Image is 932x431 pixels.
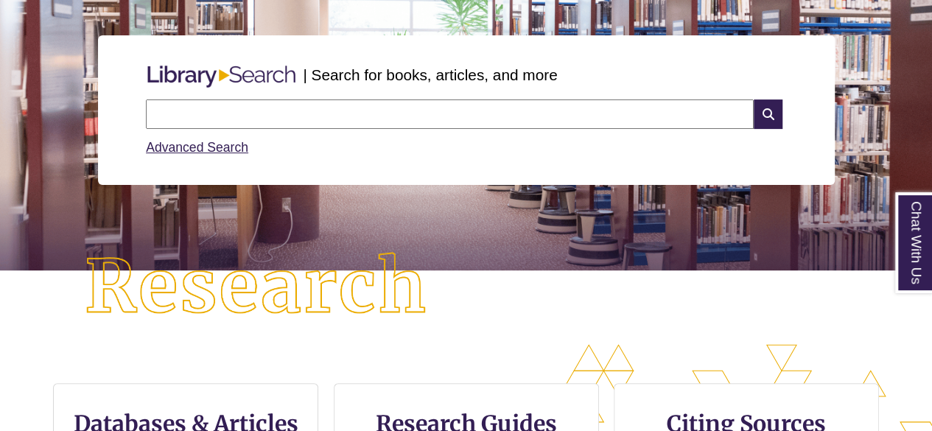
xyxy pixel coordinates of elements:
i: Search [754,99,782,129]
img: Libary Search [140,60,303,94]
a: Advanced Search [146,140,248,155]
img: Research [46,214,466,360]
p: | Search for books, articles, and more [303,63,557,86]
